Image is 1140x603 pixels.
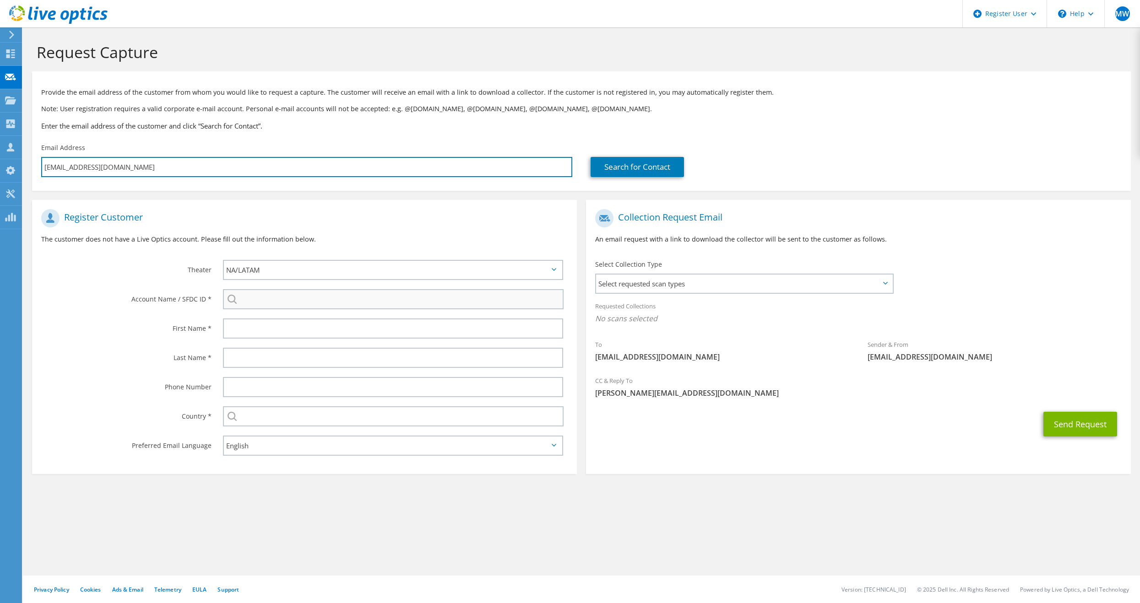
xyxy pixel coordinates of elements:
label: Account Name / SFDC ID * [41,289,212,304]
a: Support [217,586,239,593]
li: Version: [TECHNICAL_ID] [841,586,906,593]
label: First Name * [41,318,212,333]
p: Provide the email address of the customer from whom you would like to request a capture. The cust... [41,87,1122,97]
h1: Request Capture [37,43,1122,62]
div: CC & Reply To [586,371,1131,403]
svg: \n [1058,10,1066,18]
label: Phone Number [41,377,212,392]
div: Requested Collections [586,296,1131,330]
li: © 2025 Dell Inc. All Rights Reserved [917,586,1009,593]
span: No scans selected [595,313,1122,323]
label: Country * [41,406,212,421]
a: Ads & Email [112,586,143,593]
button: Send Request [1043,412,1117,436]
span: [PERSON_NAME][EMAIL_ADDRESS][DOMAIN_NAME] [595,388,1122,398]
span: [EMAIL_ADDRESS][DOMAIN_NAME] [595,352,849,362]
label: Select Collection Type [595,260,662,269]
a: Cookies [80,586,101,593]
p: An email request with a link to download the collector will be sent to the customer as follows. [595,234,1122,244]
div: To [586,335,858,366]
label: Preferred Email Language [41,436,212,450]
label: Theater [41,260,212,275]
a: Search for Contact [591,157,684,177]
p: The customer does not have a Live Optics account. Please fill out the information below. [41,234,568,244]
label: Last Name * [41,348,212,362]
span: MW [1115,6,1130,21]
li: Powered by Live Optics, a Dell Technology [1020,586,1129,593]
p: Note: User registration requires a valid corporate e-mail account. Personal e-mail accounts will ... [41,104,1122,114]
div: Sender & From [858,335,1131,366]
h1: Register Customer [41,209,563,227]
span: Select requested scan types [596,275,893,293]
h1: Collection Request Email [595,209,1117,227]
h3: Enter the email address of the customer and click “Search for Contact”. [41,121,1122,131]
a: Privacy Policy [34,586,69,593]
label: Email Address [41,143,85,152]
a: Telemetry [154,586,181,593]
a: EULA [192,586,206,593]
span: [EMAIL_ADDRESS][DOMAIN_NAME] [868,352,1122,362]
